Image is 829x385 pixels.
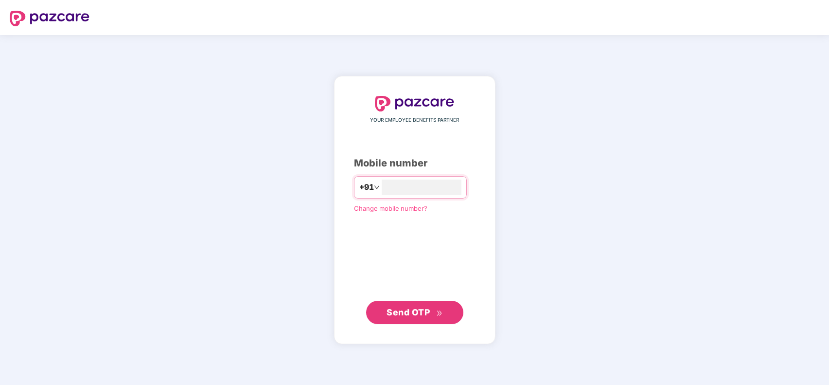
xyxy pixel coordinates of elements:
div: Mobile number [354,156,476,171]
button: Send OTPdouble-right [366,301,463,324]
span: +91 [359,181,374,193]
span: double-right [436,310,442,316]
span: YOUR EMPLOYEE BENEFITS PARTNER [370,116,459,124]
a: Change mobile number? [354,204,427,212]
img: logo [10,11,89,26]
span: Send OTP [387,307,430,317]
img: logo [375,96,455,111]
span: down [374,184,380,190]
